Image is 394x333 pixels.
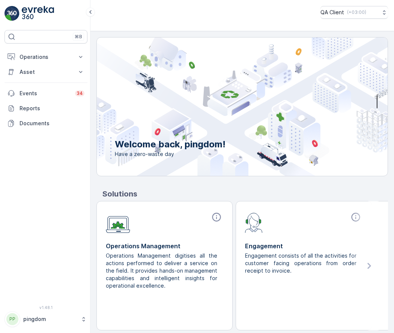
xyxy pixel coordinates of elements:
p: QA Client [320,9,344,16]
p: Operations Management [106,241,223,250]
div: PP [6,313,18,325]
p: 34 [77,90,83,96]
p: Solutions [102,188,388,199]
p: Asset [20,68,72,76]
p: Operations [20,53,72,61]
a: Documents [5,116,87,131]
img: module-icon [245,212,263,233]
img: module-icon [106,212,130,233]
p: Welcome back, pingdom! [115,138,226,150]
span: Have a zero-waste day [115,150,226,158]
img: logo_light-DOdMpM7g.png [22,6,54,21]
span: v 1.48.1 [5,305,87,310]
p: Operations Management digitises all the actions performed to deliver a service on the field. It p... [106,252,217,289]
button: Asset [5,64,87,79]
a: Events34 [5,86,87,101]
img: city illustration [63,37,388,176]
p: pingdom [23,315,77,323]
a: Reports [5,101,87,116]
img: logo [5,6,20,21]
button: QA Client(+03:00) [320,6,388,19]
p: Reports [20,105,84,112]
p: ( +03:00 ) [347,9,366,15]
p: Events [20,90,71,97]
button: Operations [5,49,87,64]
p: Documents [20,120,84,127]
p: Engagement [245,241,362,250]
p: Engagement consists of all the activities for customer facing operations from order receipt to in... [245,252,356,274]
button: PPpingdom [5,311,87,327]
p: ⌘B [75,34,82,40]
